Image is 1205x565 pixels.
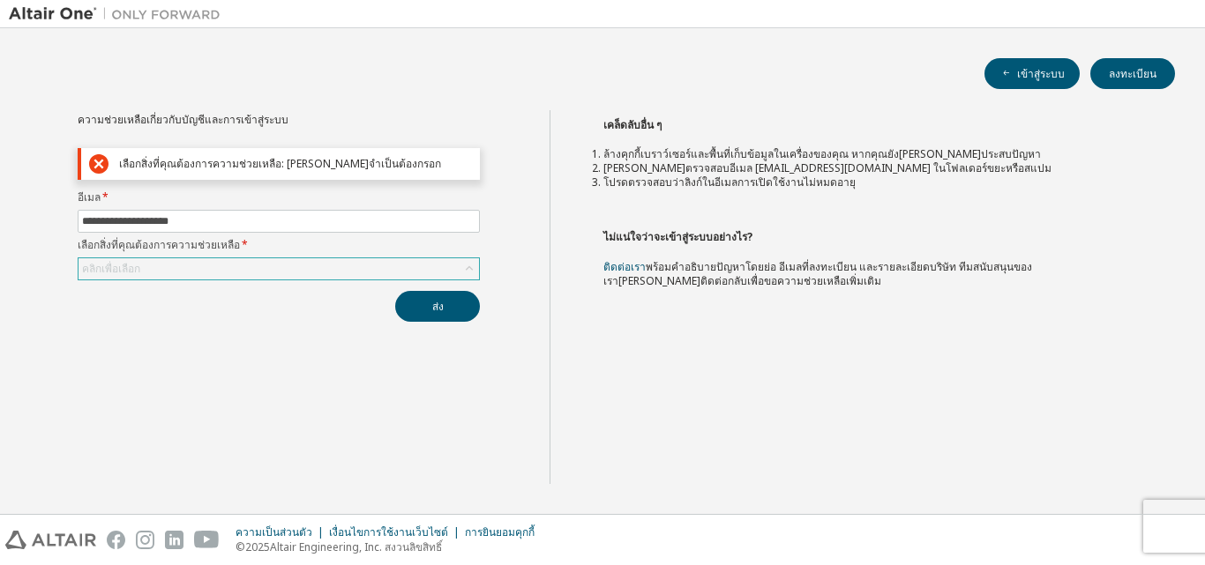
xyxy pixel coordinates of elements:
font: เลือกสิ่งที่คุณต้องการความช่วยเหลือ: [PERSON_NAME]จำเป็นต้องกรอก [119,156,441,171]
img: อัลแตร์วัน [9,5,229,23]
img: linkedin.svg [165,531,183,549]
button: ส่ง [395,291,480,322]
button: เข้าสู่ระบบ [984,58,1080,89]
font: 2025 [245,539,270,554]
img: altair_logo.svg [5,531,96,549]
button: ลงทะเบียน [1090,58,1175,89]
img: facebook.svg [107,531,125,549]
a: ติดต่อเรา [603,259,646,274]
font: Altair Engineering, Inc. สงวนลิขสิทธิ์ [270,539,442,554]
font: เคล็ดลับอื่น ๆ [603,117,662,132]
font: ลงทะเบียน [1109,66,1156,81]
font: คลิกเพื่อเลือก [82,261,140,276]
font: อีเมล [78,190,101,204]
font: ล้างคุกกี้เบราว์เซอร์และพื้นที่เก็บข้อมูลในเครื่องของคุณ หากคุณยัง[PERSON_NAME]ประสบปัญหา [603,146,1041,161]
font: ความเป็นส่วนตัว [236,524,312,539]
div: คลิกเพื่อเลือก [79,258,479,279]
font: เลือกสิ่งที่คุณต้องการความช่วยเหลือ [78,237,240,252]
font: เข้าสู่ระบบ [1017,66,1065,81]
font: [PERSON_NAME]ตรวจสอบอีเมล [EMAIL_ADDRESS][DOMAIN_NAME] ในโฟลเดอร์ขยะหรือสแปม [603,160,1052,175]
img: youtube.svg [194,531,220,549]
font: © [236,539,245,554]
font: การยินยอมคุกกี้ [465,524,535,539]
font: พร้อมคำอธิบายปัญหาโดยย่อ อีเมลที่ลงทะเบียน และรายละเอียดบริษัท ทีมสนับสนุนของเรา[PERSON_NAME]ติดต... [603,259,1032,288]
font: เงื่อนไขการใช้งานเว็บไซต์ [329,524,448,539]
font: ความช่วยเหลือเกี่ยวกับบัญชีและการเข้าสู่ระบบ [78,112,288,127]
font: ไม่แน่ใจว่าจะเข้าสู่ระบบอย่างไร? [603,229,752,244]
font: โปรดตรวจสอบว่าลิงก์ในอีเมลการเปิดใช้งานไม่หมดอายุ [603,175,856,190]
img: instagram.svg [136,531,154,549]
font: ส่ง [432,299,444,314]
